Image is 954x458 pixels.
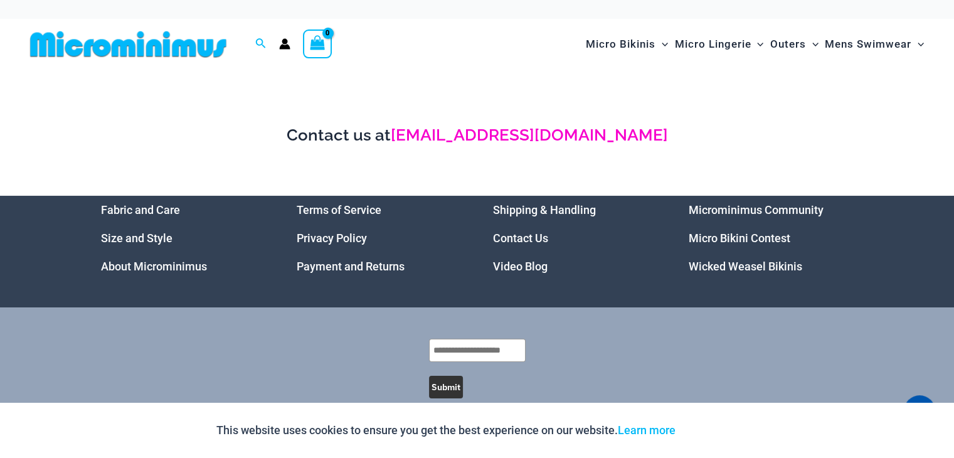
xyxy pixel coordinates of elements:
[581,23,929,65] nav: Site Navigation
[689,196,854,280] nav: Menu
[689,196,854,280] aside: Footer Widget 4
[216,421,676,440] p: This website uses cookies to ensure you get the best experience on our website.
[806,28,819,60] span: Menu Toggle
[493,232,548,245] a: Contact Us
[429,376,463,398] button: Submit
[101,260,207,273] a: About Microminimus
[255,36,267,52] a: Search icon link
[493,196,658,280] aside: Footer Widget 3
[674,28,751,60] span: Micro Lingerie
[391,125,668,144] a: [EMAIL_ADDRESS][DOMAIN_NAME]
[25,30,231,58] img: MM SHOP LOGO FLAT
[770,28,806,60] span: Outers
[297,196,462,280] aside: Footer Widget 2
[655,28,668,60] span: Menu Toggle
[297,260,405,273] a: Payment and Returns
[689,260,802,273] a: Wicked Weasel Bikinis
[689,203,824,216] a: Microminimus Community
[685,415,738,445] button: Accept
[303,29,332,58] a: View Shopping Cart, empty
[493,203,596,216] a: Shipping & Handling
[297,203,381,216] a: Terms of Service
[25,125,929,146] h3: Contact us at
[101,203,180,216] a: Fabric and Care
[825,28,911,60] span: Mens Swimwear
[493,196,658,280] nav: Menu
[101,196,266,280] nav: Menu
[767,25,822,63] a: OutersMenu ToggleMenu Toggle
[911,28,924,60] span: Menu Toggle
[689,232,790,245] a: Micro Bikini Contest
[493,260,548,273] a: Video Blog
[583,25,671,63] a: Micro BikinisMenu ToggleMenu Toggle
[101,196,266,280] aside: Footer Widget 1
[297,232,367,245] a: Privacy Policy
[618,423,676,437] a: Learn more
[822,25,927,63] a: Mens SwimwearMenu ToggleMenu Toggle
[586,28,655,60] span: Micro Bikinis
[279,38,290,50] a: Account icon link
[671,25,766,63] a: Micro LingerieMenu ToggleMenu Toggle
[101,232,172,245] a: Size and Style
[751,28,763,60] span: Menu Toggle
[297,196,462,280] nav: Menu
